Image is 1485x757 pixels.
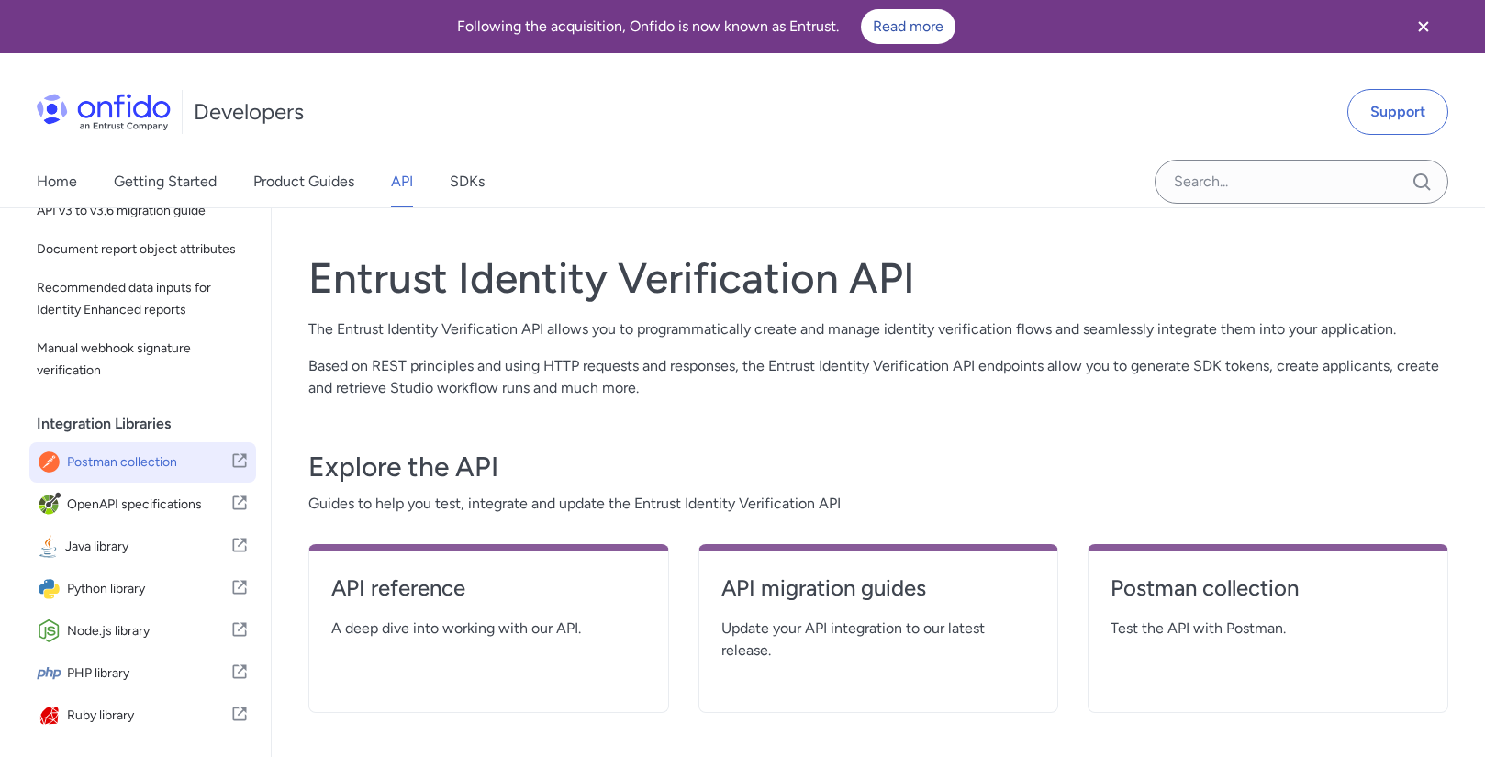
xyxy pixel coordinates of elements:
[67,450,230,475] span: Postman collection
[308,449,1448,485] h3: Explore the API
[1111,618,1425,640] span: Test the API with Postman.
[29,484,256,525] a: IconOpenAPI specificationsOpenAPI specifications
[861,9,955,44] a: Read more
[29,527,256,567] a: IconJava libraryJava library
[308,252,1448,304] h1: Entrust Identity Verification API
[308,493,1448,515] span: Guides to help you test, integrate and update the Entrust Identity Verification API
[29,696,256,736] a: IconRuby libraryRuby library
[37,277,249,321] span: Recommended data inputs for Identity Enhanced reports
[29,231,256,268] a: Document report object attributes
[308,355,1448,399] p: Based on REST principles and using HTTP requests and responses, the Entrust Identity Verification...
[29,442,256,483] a: IconPostman collectionPostman collection
[721,573,1036,603] h4: API migration guides
[114,156,217,207] a: Getting Started
[65,534,230,560] span: Java library
[37,156,77,207] a: Home
[37,200,249,222] span: API v3 to v3.6 migration guide
[29,330,256,389] a: Manual webhook signature verification
[331,618,646,640] span: A deep dive into working with our API.
[1412,16,1435,38] svg: Close banner
[29,611,256,651] a: IconNode.js libraryNode.js library
[67,618,230,644] span: Node.js library
[37,576,67,602] img: IconPython library
[1111,573,1425,618] a: Postman collection
[37,94,171,130] img: Onfido Logo
[721,573,1036,618] a: API migration guides
[37,406,263,442] div: Integration Libraries
[67,576,230,602] span: Python library
[450,156,485,207] a: SDKs
[37,703,67,729] img: IconRuby library
[1111,573,1425,603] h4: Postman collection
[1347,89,1448,135] a: Support
[22,9,1390,44] div: Following the acquisition, Onfido is now known as Entrust.
[308,318,1448,340] p: The Entrust Identity Verification API allows you to programmatically create and manage identity v...
[29,193,256,229] a: API v3 to v3.6 migration guide
[331,573,646,618] a: API reference
[721,618,1036,662] span: Update your API integration to our latest release.
[37,338,249,382] span: Manual webhook signature verification
[29,653,256,694] a: IconPHP libraryPHP library
[67,492,230,518] span: OpenAPI specifications
[37,492,67,518] img: IconOpenAPI specifications
[67,661,230,686] span: PHP library
[37,618,67,644] img: IconNode.js library
[1390,4,1457,50] button: Close banner
[331,573,646,603] h4: API reference
[194,97,304,127] h1: Developers
[253,156,354,207] a: Product Guides
[37,661,67,686] img: IconPHP library
[391,156,413,207] a: API
[37,239,249,261] span: Document report object attributes
[29,270,256,328] a: Recommended data inputs for Identity Enhanced reports
[29,569,256,609] a: IconPython libraryPython library
[37,534,65,560] img: IconJava library
[1155,160,1448,204] input: Onfido search input field
[37,450,67,475] img: IconPostman collection
[67,703,230,729] span: Ruby library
